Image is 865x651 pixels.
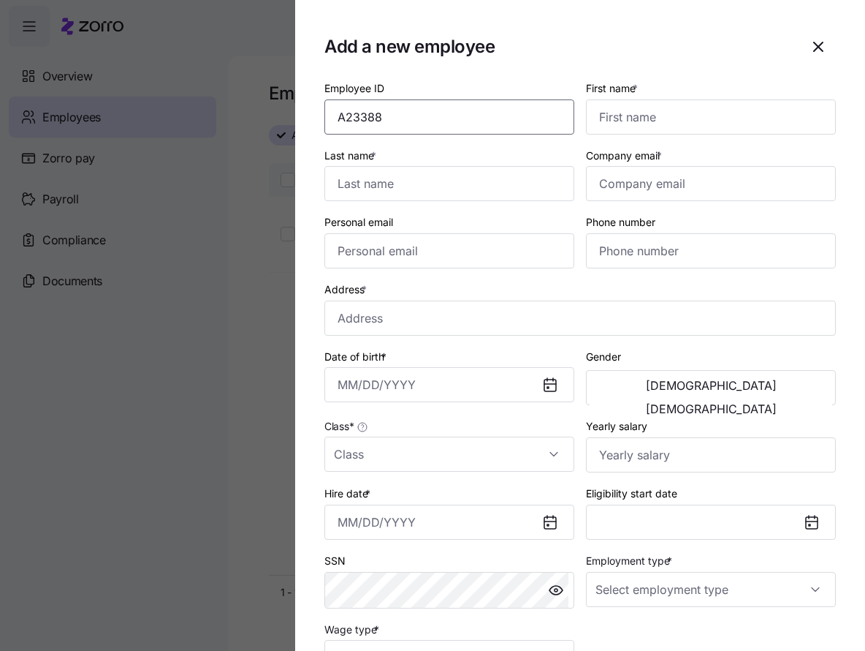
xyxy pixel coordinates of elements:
[324,148,379,164] label: Last name
[324,282,370,298] label: Address
[324,553,346,569] label: SSN
[324,301,836,336] input: Address
[324,80,384,97] label: Employee ID
[324,35,789,58] h1: Add a new employee
[324,99,574,135] input: Employee ID
[324,437,574,472] input: Class
[586,80,641,97] label: First name
[324,622,382,638] label: Wage type
[324,214,393,230] label: Personal email
[586,572,836,607] input: Select employment type
[646,380,777,391] span: [DEMOGRAPHIC_DATA]
[646,403,777,415] span: [DEMOGRAPHIC_DATA]
[586,553,675,569] label: Employment type
[586,233,836,268] input: Phone number
[586,166,836,201] input: Company email
[586,418,647,434] label: Yearly salary
[324,419,354,434] span: Class *
[586,349,621,365] label: Gender
[324,367,574,402] input: MM/DD/YYYY
[586,214,655,230] label: Phone number
[324,505,574,540] input: MM/DD/YYYY
[324,166,574,201] input: Last name
[324,349,389,365] label: Date of birth
[586,486,677,502] label: Eligibility start date
[324,486,373,502] label: Hire date
[586,437,836,473] input: Yearly salary
[586,148,665,164] label: Company email
[586,99,836,135] input: First name
[324,233,574,268] input: Personal email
